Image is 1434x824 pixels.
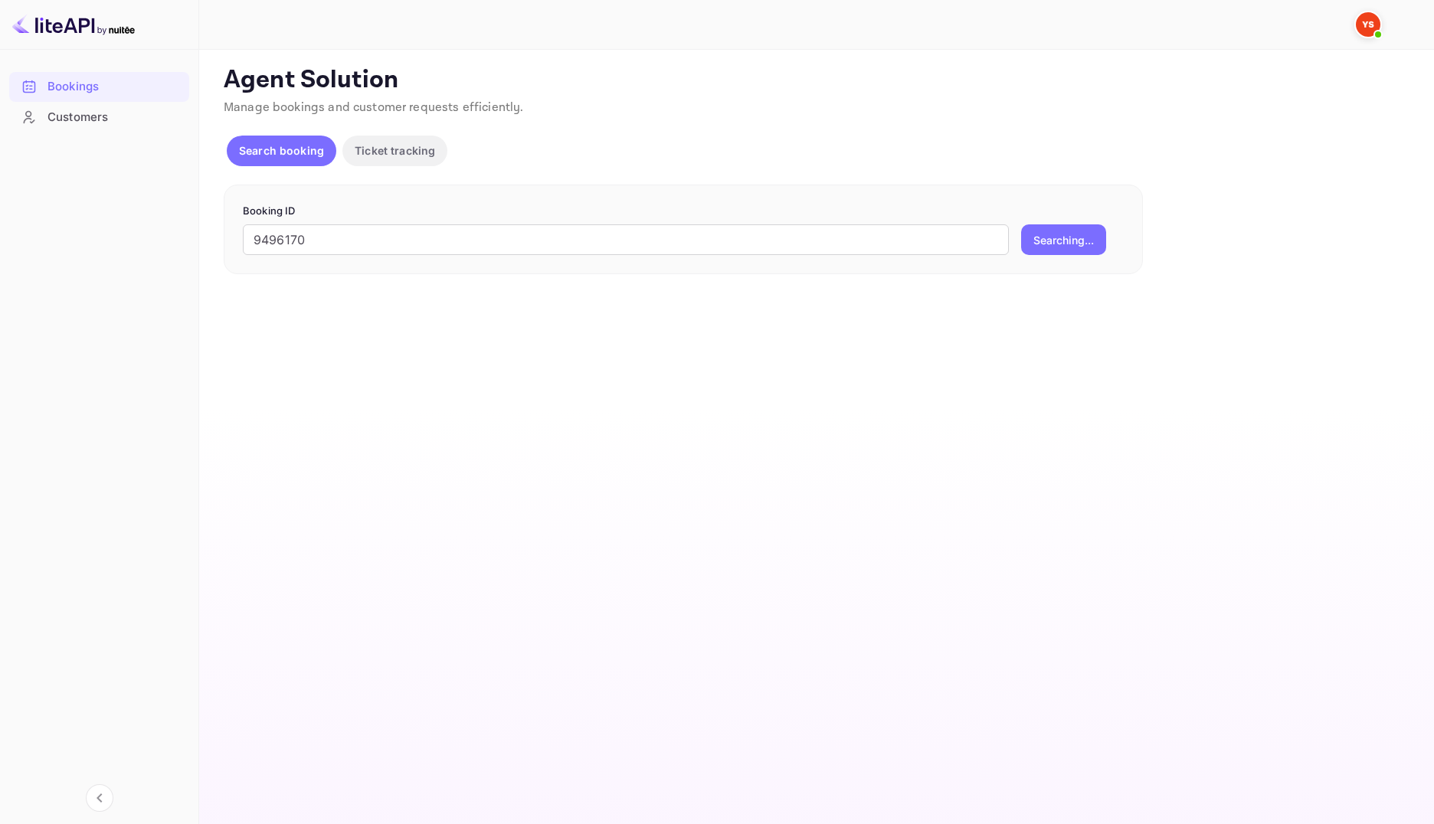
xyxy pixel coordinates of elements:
[243,224,1009,255] input: Enter Booking ID (e.g., 63782194)
[243,204,1124,219] p: Booking ID
[12,12,135,37] img: LiteAPI logo
[239,142,324,159] p: Search booking
[9,72,189,102] div: Bookings
[1021,224,1106,255] button: Searching...
[9,103,189,131] a: Customers
[224,65,1406,96] p: Agent Solution
[355,142,435,159] p: Ticket tracking
[1356,12,1380,37] img: Yandex Support
[9,103,189,132] div: Customers
[47,109,182,126] div: Customers
[9,72,189,100] a: Bookings
[224,100,524,116] span: Manage bookings and customer requests efficiently.
[47,78,182,96] div: Bookings
[86,784,113,812] button: Collapse navigation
